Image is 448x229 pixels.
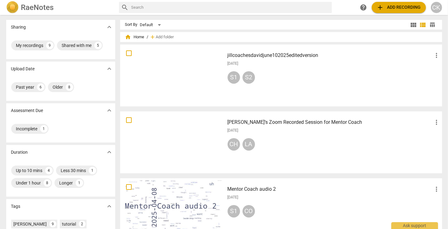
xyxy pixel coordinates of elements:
[62,221,76,227] div: tutorial
[358,2,369,13] a: Help
[228,61,238,66] span: [DATE]
[89,167,96,174] div: 1
[11,24,26,30] p: Sharing
[428,20,437,30] button: Table view
[40,125,48,133] div: 1
[94,42,102,49] div: 5
[131,2,329,12] input: Search
[431,2,442,13] button: CK
[125,34,131,40] span: home
[14,221,47,227] div: [PERSON_NAME]
[106,148,113,156] span: expand_more
[228,195,238,200] span: [DATE]
[106,203,113,210] span: expand_more
[16,167,43,174] div: Up to 10 mins
[16,42,44,49] div: My recordings
[360,4,367,11] span: help
[228,52,433,59] h3: jillcoachesdavidjune102025editedversion
[243,138,255,151] div: LA
[377,4,384,11] span: add
[122,114,440,171] a: [PERSON_NAME]’s Zoom Recorded Session for Mentor Coach[DATE]CHLA
[410,21,417,29] span: view_module
[37,83,45,91] div: 6
[11,203,21,210] p: Tags
[62,42,92,49] div: Shared with me
[59,180,73,186] div: Longer
[105,106,114,115] button: Show more
[105,22,114,32] button: Show more
[433,119,441,126] span: more_vert
[433,185,441,193] span: more_vert
[243,71,255,84] div: S2
[419,21,427,29] span: view_list
[6,1,114,14] a: LogoRaeNotes
[228,128,238,133] span: [DATE]
[105,202,114,211] button: Show more
[122,47,440,104] a: jillcoachesdavidjune102025editedversion[DATE]S1S2
[391,222,438,229] div: Ask support
[46,42,54,49] div: 9
[105,147,114,157] button: Show more
[121,4,129,11] span: search
[418,20,428,30] button: List view
[372,2,426,13] button: Upload
[106,107,113,114] span: expand_more
[429,22,435,28] span: table_chart
[45,167,53,174] div: 4
[21,3,54,12] h2: RaeNotes
[44,179,51,187] div: 8
[228,205,240,217] div: S1
[228,71,240,84] div: S1
[377,4,421,11] span: Add recording
[433,52,441,59] span: more_vert
[11,107,43,114] p: Assessment Due
[228,119,433,126] h3: Laura’s Zoom Recorded Session for Mentor Coach
[6,1,19,14] img: Logo
[79,221,86,227] div: 2
[140,20,163,30] div: Default
[16,84,35,90] div: Past year
[11,149,28,156] p: Duration
[16,126,38,132] div: Incomplete
[147,35,149,40] span: /
[228,185,433,193] h3: Mentor Coach audio 2
[53,84,63,90] div: Older
[61,167,86,174] div: Less 30 mins
[409,20,418,30] button: Tile view
[228,138,240,151] div: CH
[125,22,138,27] div: Sort By
[125,34,144,40] span: Home
[50,221,56,227] div: 9
[66,83,73,91] div: 8
[76,179,83,187] div: 1
[105,64,114,73] button: Show more
[106,65,113,72] span: expand_more
[243,205,255,217] div: CO
[106,23,113,31] span: expand_more
[156,35,174,40] span: Add folder
[16,180,41,186] div: Under 1 hour
[11,66,35,72] p: Upload Date
[150,34,156,40] span: add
